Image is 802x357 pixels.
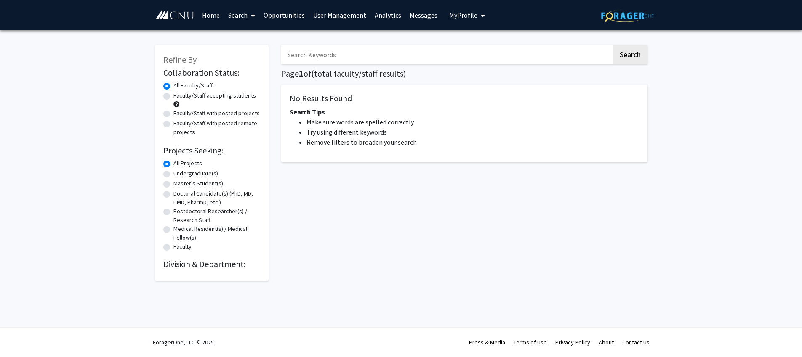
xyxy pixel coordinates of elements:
[370,0,405,30] a: Analytics
[306,127,639,137] li: Try using different keywords
[155,10,195,20] img: Christopher Newport University Logo
[153,328,214,357] div: ForagerOne, LLC © 2025
[599,338,614,346] a: About
[555,338,590,346] a: Privacy Policy
[259,0,309,30] a: Opportunities
[173,91,256,100] label: Faculty/Staff accepting students
[449,11,477,19] span: My Profile
[299,68,304,79] span: 1
[290,108,325,116] span: Search Tips
[281,45,612,64] input: Search Keywords
[173,109,260,118] label: Faculty/Staff with posted projects
[173,189,260,207] label: Doctoral Candidate(s) (PhD, MD, DMD, PharmD, etc.)
[309,0,370,30] a: User Management
[198,0,224,30] a: Home
[290,93,639,103] h5: No Results Found
[173,207,260,225] label: Postdoctoral Researcher(s) / Research Staff
[514,338,547,346] a: Terms of Use
[306,117,639,127] li: Make sure words are spelled correctly
[613,45,647,64] button: Search
[173,225,260,242] label: Medical Resident(s) / Medical Fellow(s)
[173,179,223,188] label: Master's Student(s)
[163,68,260,78] h2: Collaboration Status:
[163,145,260,156] h2: Projects Seeking:
[601,9,654,22] img: ForagerOne Logo
[622,338,650,346] a: Contact Us
[173,242,192,251] label: Faculty
[173,119,260,137] label: Faculty/Staff with posted remote projects
[405,0,442,30] a: Messages
[281,69,647,79] h1: Page of ( total faculty/staff results)
[306,137,639,147] li: Remove filters to broaden your search
[163,54,197,65] span: Refine By
[469,338,505,346] a: Press & Media
[281,171,647,190] nav: Page navigation
[224,0,259,30] a: Search
[163,259,260,269] h2: Division & Department:
[173,81,213,90] label: All Faculty/Staff
[173,169,218,178] label: Undergraduate(s)
[173,159,202,168] label: All Projects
